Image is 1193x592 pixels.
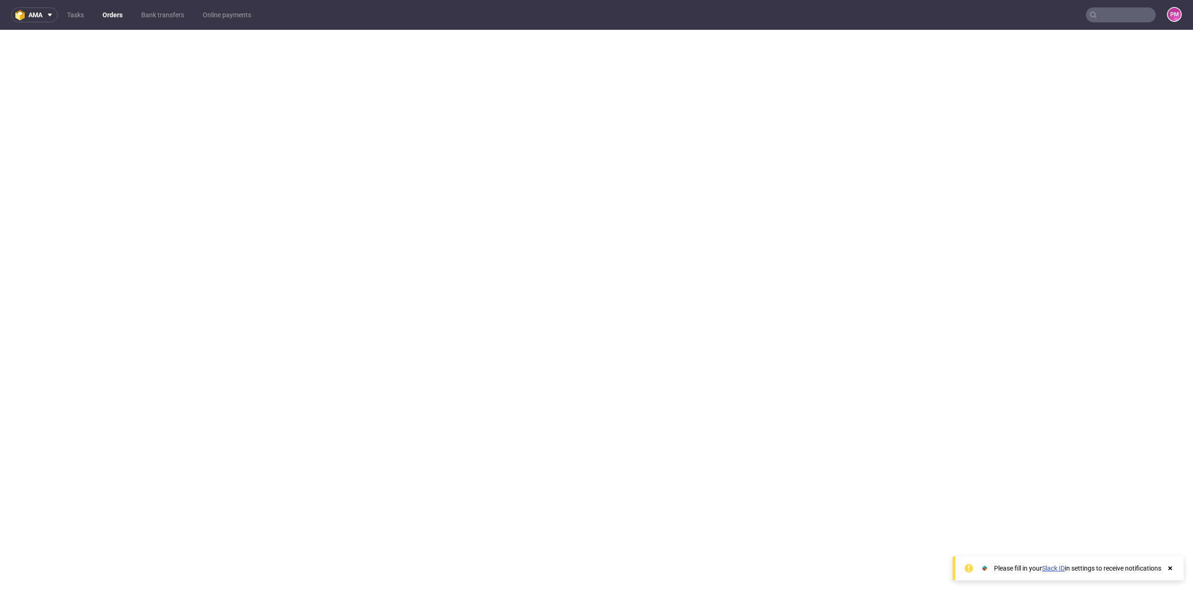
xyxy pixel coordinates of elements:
img: Slack [980,564,989,573]
a: Tasks [62,7,89,22]
img: logo [15,10,28,20]
div: Please fill in your in settings to receive notifications [994,564,1161,573]
a: Slack ID [1042,565,1065,572]
span: ama [28,12,42,18]
a: Bank transfers [136,7,190,22]
figcaption: PM [1168,8,1181,21]
a: Orders [97,7,128,22]
a: Online payments [197,7,257,22]
button: ama [11,7,58,22]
